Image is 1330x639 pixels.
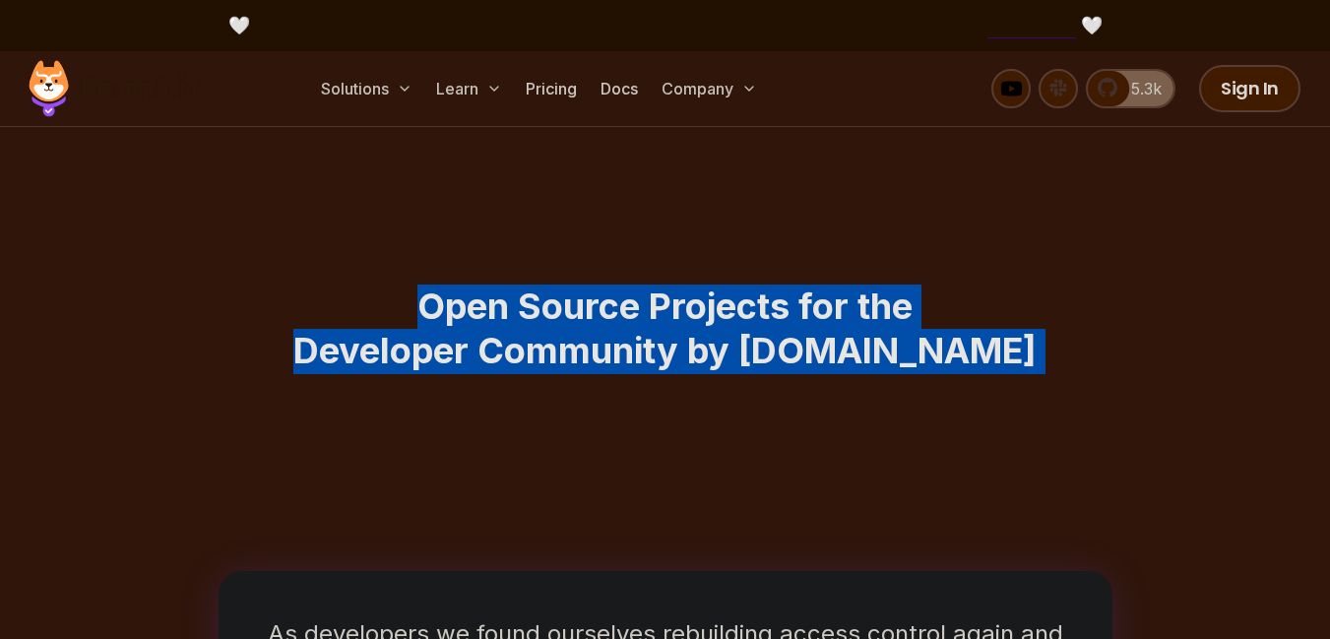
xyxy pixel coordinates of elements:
a: Sign In [1199,65,1300,112]
button: Solutions [313,69,420,108]
button: Company [654,69,765,108]
a: 5.3k [1086,69,1175,108]
a: Pricing [518,69,585,108]
button: Learn [428,69,510,108]
span: [DOMAIN_NAME] - Permit's New Platform for Enterprise-Grade AI Agent Security | [255,13,1076,38]
a: Docs [593,69,646,108]
img: Permit logo [20,55,213,122]
h1: Open Source Projects for the Developer Community by [DOMAIN_NAME] [161,285,1170,374]
div: 🤍 🤍 [47,12,1283,39]
span: 5.3k [1119,77,1162,100]
a: Try it here [987,13,1076,38]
